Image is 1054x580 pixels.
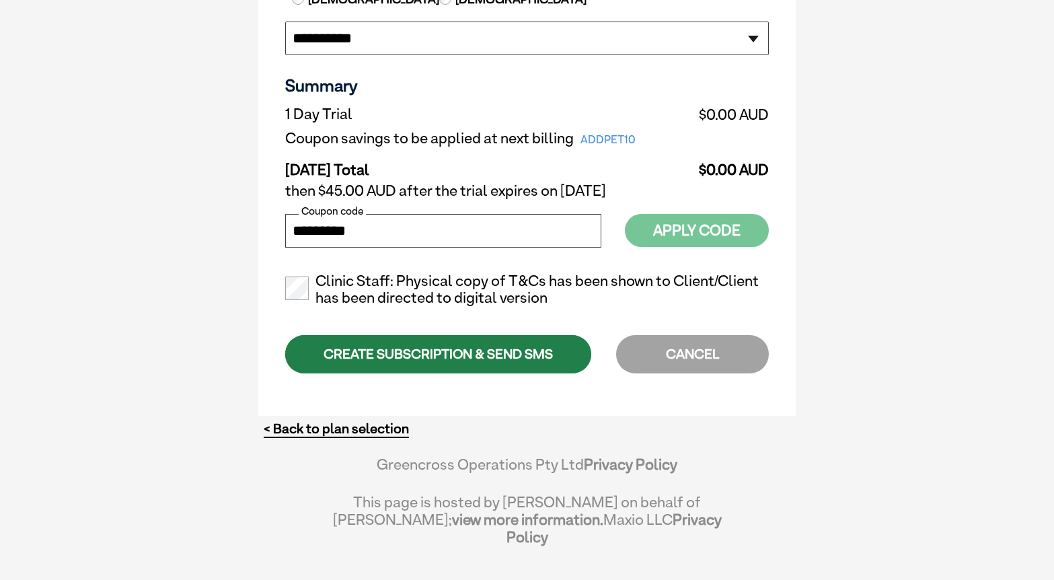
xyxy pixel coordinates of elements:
label: Clinic Staff: Physical copy of T&Cs has been shown to Client/Client has been directed to digital ... [285,273,769,307]
input: Clinic Staff: Physical copy of T&Cs has been shown to Client/Client has been directed to digital ... [285,277,309,300]
a: < Back to plan selection [264,421,409,437]
a: Privacy Policy [506,511,722,546]
label: Coupon code [299,205,366,217]
div: This page is hosted by [PERSON_NAME] on behalf of [PERSON_NAME]; Maxio LLC [332,486,722,546]
div: Greencross Operations Pty Ltd [332,456,722,486]
div: CANCEL [616,335,769,373]
td: $0.00 AUD [687,151,769,179]
td: $0.00 AUD [687,102,769,126]
td: [DATE] Total [285,151,687,179]
td: Coupon savings to be applied at next billing [285,126,687,151]
a: view more information. [452,511,603,528]
div: CREATE SUBSCRIPTION & SEND SMS [285,335,591,373]
td: then $45.00 AUD after the trial expires on [DATE] [285,179,769,203]
h3: Summary [285,75,769,96]
button: Apply Code [625,214,769,247]
span: ADDPET10 [574,131,642,149]
td: 1 Day Trial [285,102,687,126]
a: Privacy Policy [584,456,677,473]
